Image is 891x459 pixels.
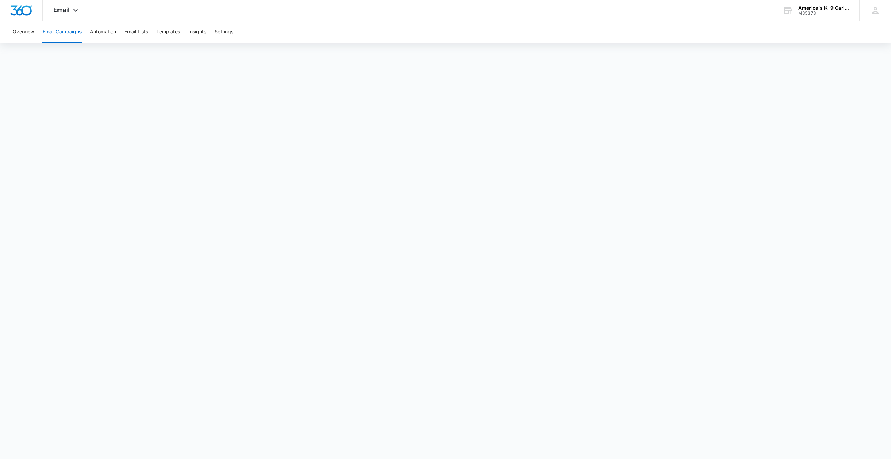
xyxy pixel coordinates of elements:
[156,21,180,43] button: Templates
[798,5,849,11] div: account name
[188,21,206,43] button: Insights
[13,21,34,43] button: Overview
[124,21,148,43] button: Email Lists
[215,21,233,43] button: Settings
[53,6,70,14] span: Email
[90,21,116,43] button: Automation
[42,21,82,43] button: Email Campaigns
[798,11,849,16] div: account id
